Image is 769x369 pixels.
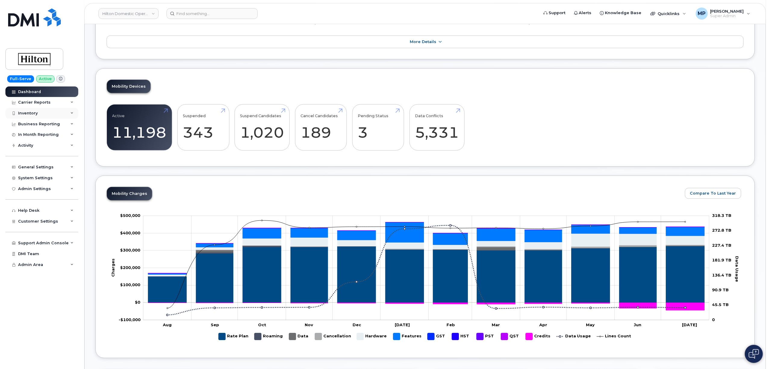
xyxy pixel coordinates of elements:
tspan: Charges [110,258,115,277]
tspan: Nov [305,322,313,327]
span: Super Admin [710,14,744,18]
g: Rate Plan [219,331,248,342]
span: MP [698,10,706,17]
g: GST [428,331,446,342]
tspan: Data Usage [735,256,739,282]
tspan: $100,000 [120,283,140,287]
tspan: 0 [712,317,715,322]
tspan: May [586,322,595,327]
g: QST [148,222,705,273]
g: Credits [148,303,705,310]
tspan: Sep [211,322,219,327]
tspan: $300,000 [120,248,140,252]
a: Suspended 343 [183,108,224,147]
div: Michael Partack [692,8,755,20]
a: Data Conflicts 5,331 [415,108,459,147]
g: $0 [119,317,141,322]
img: Open chat [749,349,759,359]
a: Mobility Devices [107,80,151,93]
a: Knowledge Base [596,7,646,19]
tspan: Mar [492,322,500,327]
g: HST [452,331,471,342]
tspan: 318.3 TB [712,213,732,218]
g: $0 [120,213,140,218]
tspan: Apr [539,322,547,327]
tspan: [DATE] [395,322,410,327]
tspan: $400,000 [120,230,140,235]
span: Compare To Last Year [690,190,736,196]
tspan: Aug [163,322,172,327]
span: Knowledge Base [605,10,642,16]
a: Cancel Candidates 189 [300,108,341,147]
g: $0 [120,265,140,270]
tspan: [DATE] [682,322,697,327]
a: Support [539,7,570,19]
tspan: Feb [447,322,455,327]
g: Credits [526,331,551,342]
a: Mobility Charges [107,187,152,200]
g: Hardware [357,331,387,342]
g: Rate Plan [148,246,705,303]
tspan: 90.9 TB [712,287,729,292]
g: PST [477,331,495,342]
span: More Details [410,39,436,44]
g: Data [289,331,309,342]
g: Lines Count [597,331,631,342]
g: $0 [120,248,140,252]
a: Active 11,198 [112,108,167,147]
span: Support [549,10,565,16]
g: Data Usage [557,331,591,342]
tspan: 227.4 TB [712,243,732,248]
g: Hardware [148,233,705,276]
tspan: -$100,000 [119,317,141,322]
span: [PERSON_NAME] [710,9,744,14]
tspan: Dec [353,322,361,327]
span: Alerts [579,10,592,16]
g: Roaming [254,331,283,342]
a: Suspend Candidates 1,020 [240,108,284,147]
span: Quicklinks [658,11,680,16]
g: Features [393,331,422,342]
input: Find something... [167,8,258,19]
tspan: 136.4 TB [712,273,732,277]
g: QST [501,331,520,342]
tspan: $200,000 [120,265,140,270]
a: Alerts [570,7,596,19]
g: $0 [120,230,140,235]
g: $0 [120,283,140,287]
tspan: $500,000 [120,213,140,218]
button: Compare To Last Year [685,188,741,199]
a: Pending Status 3 [358,108,398,147]
tspan: $0 [135,300,140,305]
tspan: 45.5 TB [712,302,729,307]
tspan: Oct [258,322,266,327]
a: Hilton Domestic Operating Company Inc [98,8,159,19]
div: Quicklinks [646,8,690,20]
tspan: 272.8 TB [712,228,732,233]
tspan: 181.9 TB [712,258,732,262]
g: Cancellation [315,331,351,342]
g: Data [148,245,705,276]
g: Features [148,222,705,274]
tspan: Jun [634,322,641,327]
g: Legend [219,331,631,342]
